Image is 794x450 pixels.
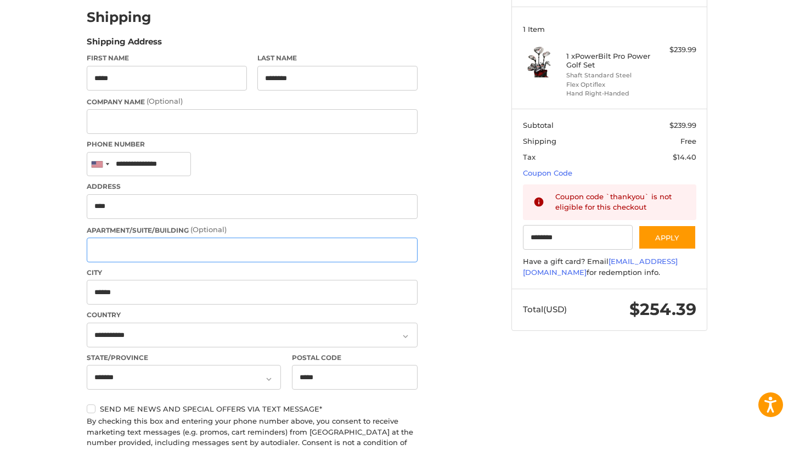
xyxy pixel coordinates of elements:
[566,71,650,80] li: Shaft Standard Steel
[523,225,633,250] input: Gift Certificate or Coupon Code
[87,310,418,320] label: Country
[87,96,418,107] label: Company Name
[523,257,678,277] a: [EMAIL_ADDRESS][DOMAIN_NAME]
[653,44,696,55] div: $239.99
[87,268,418,278] label: City
[87,36,162,53] legend: Shipping Address
[566,52,650,70] h4: 1 x PowerBilt Pro Power Golf Set
[87,53,247,63] label: First Name
[190,225,227,234] small: (Optional)
[87,353,281,363] label: State/Province
[87,404,418,413] label: Send me news and special offers via text message*
[523,153,536,161] span: Tax
[566,89,650,98] li: Hand Right-Handed
[523,168,572,177] a: Coupon Code
[673,153,696,161] span: $14.40
[523,304,567,314] span: Total (USD)
[87,139,418,149] label: Phone Number
[147,97,183,105] small: (Optional)
[87,224,418,235] label: Apartment/Suite/Building
[523,25,696,33] h3: 1 Item
[523,137,556,145] span: Shipping
[703,420,794,450] iframe: Google Customer Reviews
[523,121,554,130] span: Subtotal
[629,299,696,319] span: $254.39
[292,353,418,363] label: Postal Code
[566,80,650,89] li: Flex Optiflex
[87,153,112,176] div: United States: +1
[87,182,418,192] label: Address
[257,53,418,63] label: Last Name
[555,192,686,213] div: Coupon code `thankyou` is not eligible for this checkout
[638,225,696,250] button: Apply
[87,9,151,26] h2: Shipping
[523,256,696,278] div: Have a gift card? Email for redemption info.
[680,137,696,145] span: Free
[669,121,696,130] span: $239.99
